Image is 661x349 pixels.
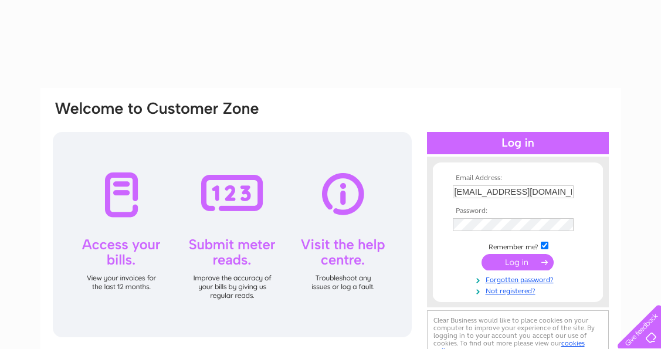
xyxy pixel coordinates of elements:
[482,254,554,270] input: Submit
[453,284,586,296] a: Not registered?
[450,207,586,215] th: Password:
[450,174,586,182] th: Email Address:
[453,273,586,284] a: Forgotten password?
[450,240,586,252] td: Remember me?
